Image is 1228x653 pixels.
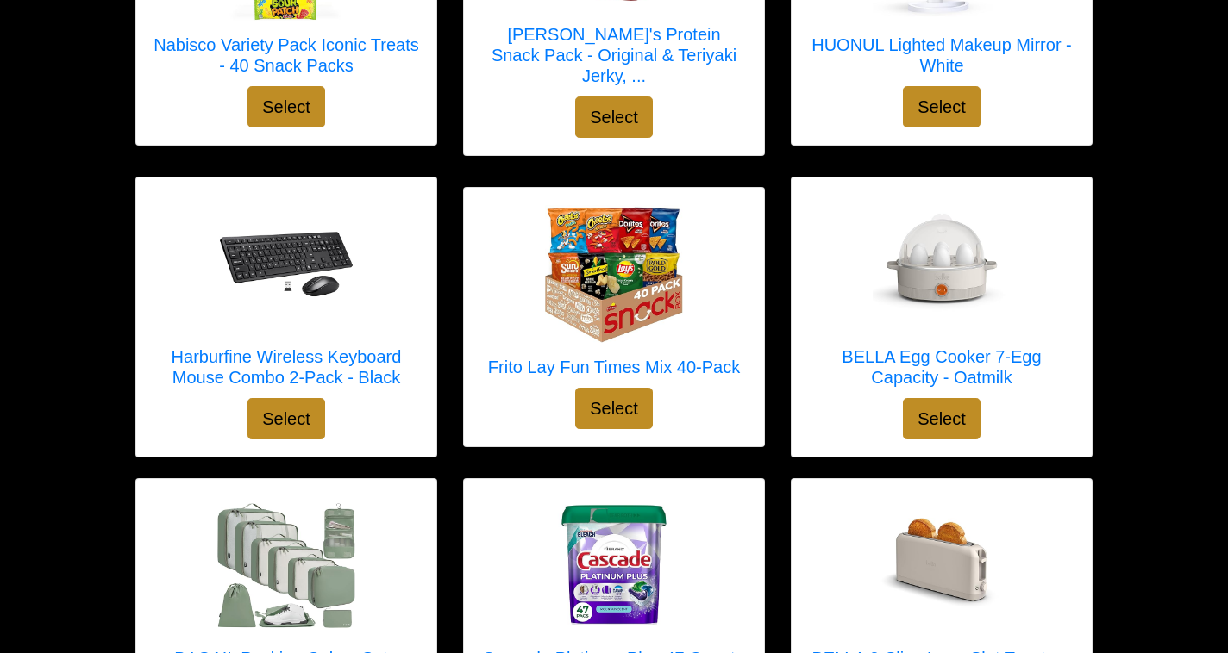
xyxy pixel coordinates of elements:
img: Harburfine Wireless Keyboard Mouse Combo 2-Pack - Black [217,195,355,333]
h5: Harburfine Wireless Keyboard Mouse Combo 2-Pack - Black [153,346,419,388]
h5: HUONUL Lighted Makeup Mirror - White [809,34,1074,76]
button: Select [575,96,653,138]
button: Select [247,398,325,439]
button: Select [903,86,981,127]
h5: Frito Lay Fun Times Mix 40-Pack [488,357,740,377]
h5: Nabisco Variety Pack Iconic Treats - 40 Snack Packs [153,34,419,76]
a: Frito Lay Fun Times Mix 40-Pack Frito Lay Fun Times Mix 40-Pack [488,205,740,388]
img: BAGAIL Packing Cubes Set - Various Sizes [217,503,355,628]
img: Cascade Platinum Plus 47 Count - Mountain [545,496,683,634]
img: BELLA 2-Slice Long Slot Toaster - Oatmilk [873,496,1011,634]
h5: BELLA Egg Cooker 7-Egg Capacity - Oatmilk [809,346,1074,388]
button: Select [903,398,981,439]
a: Harburfine Wireless Keyboard Mouse Combo 2-Pack - Black Harburfine Wireless Keyboard Mouse Combo ... [153,195,419,398]
img: Frito Lay Fun Times Mix 40-Pack [545,205,683,343]
button: Select [575,388,653,429]
img: BELLA Egg Cooker 7-Egg Capacity - Oatmilk [873,195,1011,333]
a: BELLA Egg Cooker 7-Egg Capacity - Oatmilk BELLA Egg Cooker 7-Egg Capacity - Oatmilk [809,195,1074,398]
button: Select [247,86,325,127]
h5: [PERSON_NAME]'s Protein Snack Pack - Original & Teriyaki Jerky, ... [481,24,747,86]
